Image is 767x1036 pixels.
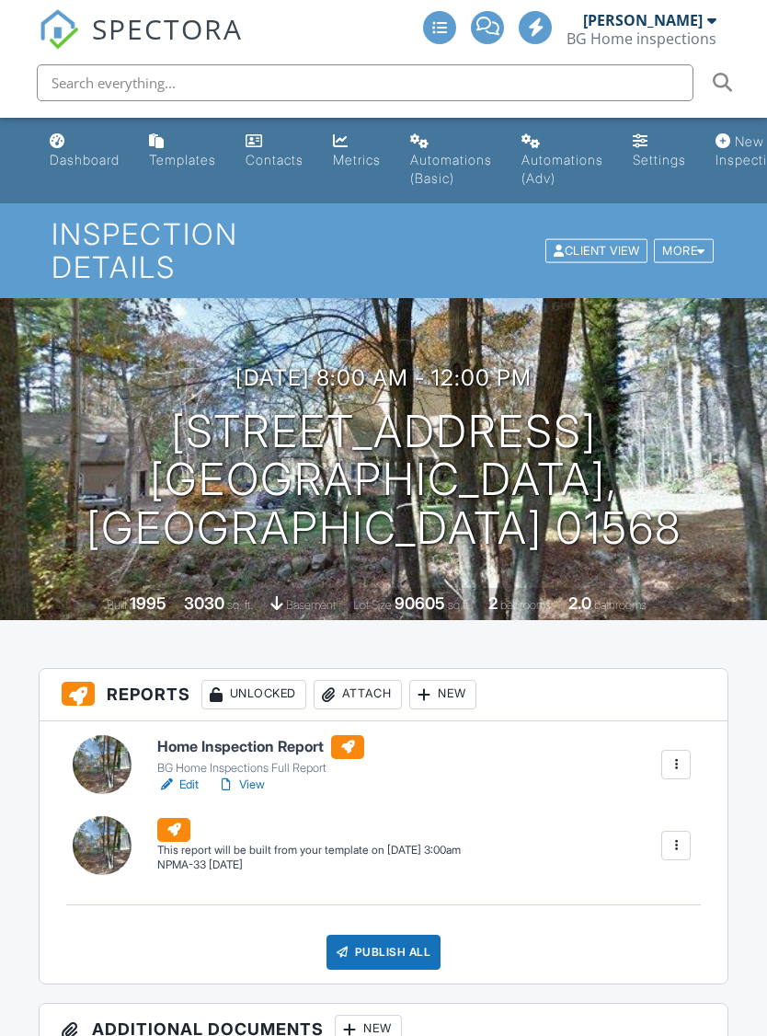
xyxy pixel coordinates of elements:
[326,125,388,178] a: Metrics
[246,152,303,167] div: Contacts
[42,125,127,178] a: Dashboard
[184,593,224,613] div: 3030
[238,125,311,178] a: Contacts
[403,125,499,196] a: Automations (Basic)
[514,125,611,196] a: Automations (Advanced)
[314,680,402,709] div: Attach
[217,776,265,794] a: View
[594,598,647,612] span: bathrooms
[39,25,243,63] a: SPECTORA
[654,238,714,263] div: More
[583,11,703,29] div: [PERSON_NAME]
[227,598,253,612] span: sq. ft.
[157,735,364,759] h6: Home Inspection Report
[29,408,738,553] h1: [STREET_ADDRESS] [GEOGRAPHIC_DATA], [GEOGRAPHIC_DATA] 01568
[157,735,364,776] a: Home Inspection Report BG Home Inspections Full Report
[39,9,79,50] img: The Best Home Inspection Software - Spectora
[92,9,243,48] span: SPECTORA
[37,64,693,101] input: Search everything...
[157,761,364,776] div: BG Home Inspections Full Report
[333,152,381,167] div: Metrics
[326,935,441,970] div: Publish All
[521,152,603,186] div: Automations (Adv)
[107,598,127,612] span: Built
[157,843,461,858] div: This report will be built from your template on [DATE] 3:00am
[410,152,492,186] div: Automations (Basic)
[567,29,716,48] div: BG Home inspections
[235,365,532,390] h3: [DATE] 8:00 am - 12:00 pm
[353,598,392,612] span: Lot Size
[488,593,498,613] div: 2
[50,152,120,167] div: Dashboard
[149,152,216,167] div: Templates
[500,598,551,612] span: bedrooms
[201,680,306,709] div: Unlocked
[142,125,223,178] a: Templates
[52,218,715,282] h1: Inspection Details
[395,593,445,613] div: 90605
[130,593,166,613] div: 1995
[544,243,652,257] a: Client View
[633,152,686,167] div: Settings
[625,125,693,178] a: Settings
[568,593,591,613] div: 2.0
[448,598,471,612] span: sq.ft.
[545,238,647,263] div: Client View
[286,598,336,612] span: basement
[40,669,728,721] h3: Reports
[157,858,461,873] div: NPMA-33 [DATE]
[409,680,476,709] div: New
[157,776,199,794] a: Edit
